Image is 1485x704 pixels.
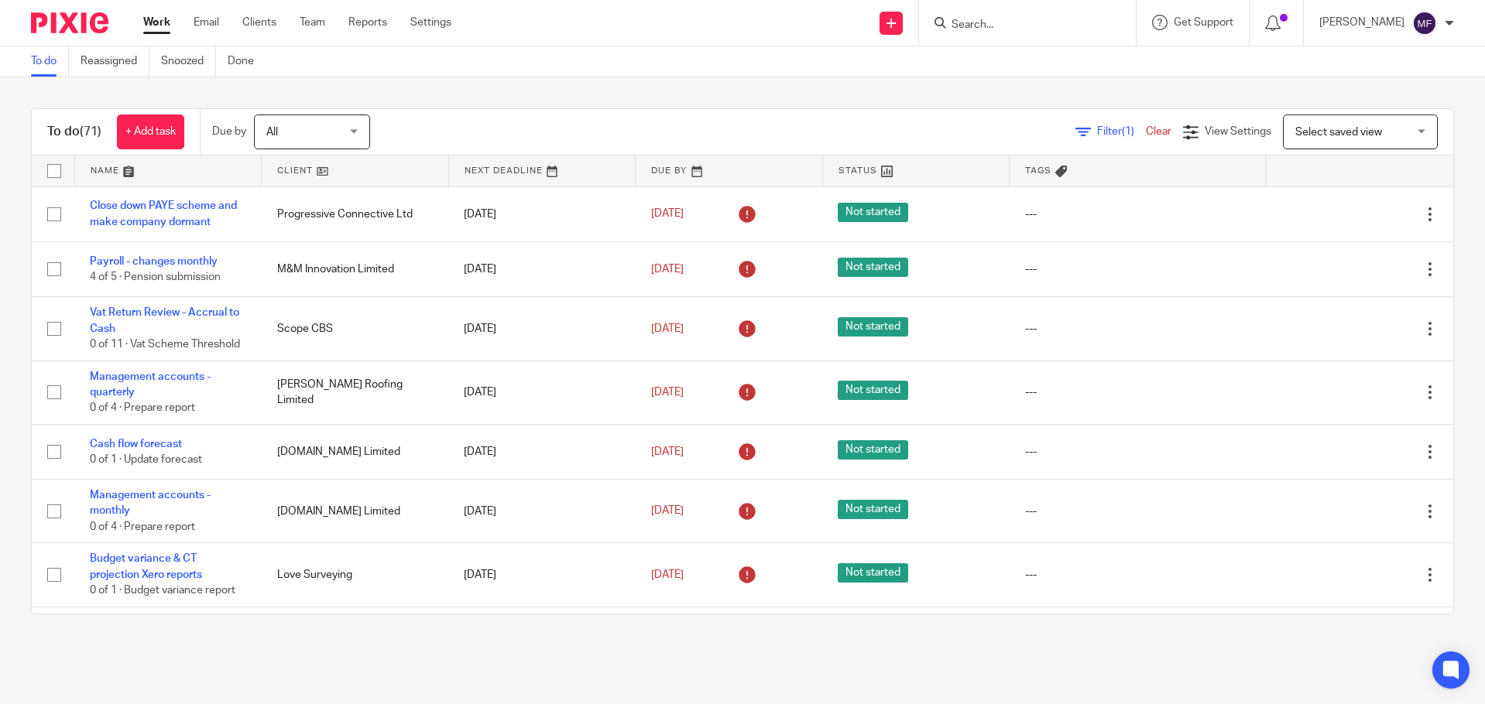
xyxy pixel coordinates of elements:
img: svg%3E [1412,11,1437,36]
td: [DATE] [448,607,636,661]
span: 0 of 4 · Prepare report [90,521,195,532]
span: 0 of 1 · Budget variance report [90,585,235,596]
td: [PERSON_NAME] Roofing Limited [262,361,449,424]
a: Settings [410,15,451,30]
span: Not started [838,381,908,400]
span: (71) [80,125,101,138]
span: (1) [1122,126,1134,137]
div: --- [1025,567,1250,583]
span: View Settings [1205,126,1271,137]
span: 0 of 4 · Prepare report [90,402,195,413]
span: Not started [838,563,908,583]
span: [DATE] [651,323,684,334]
span: Not started [838,258,908,277]
a: Clear [1146,126,1171,137]
p: [PERSON_NAME] [1319,15,1404,30]
td: M&M Innovation Limited [262,241,449,296]
a: Clients [242,15,276,30]
a: + Add task [117,114,184,149]
span: Select saved view [1295,127,1382,138]
a: To do [31,46,69,77]
td: Scope CBS [262,297,449,361]
a: Management accounts - quarterly [90,371,211,398]
td: [DATE] [448,186,636,241]
a: Payroll - changes monthly [90,256,218,267]
td: [DOMAIN_NAME] Limited [262,480,449,543]
td: [DATE] [448,480,636,543]
span: [DATE] [651,209,684,220]
a: Team [300,15,325,30]
div: --- [1025,207,1250,222]
td: [DATE] [448,297,636,361]
div: --- [1025,444,1250,460]
td: [DATE] [448,543,636,607]
div: --- [1025,261,1250,277]
td: Curevita Care Ltd [262,607,449,661]
a: Cash flow forecast [90,439,182,449]
span: [DATE] [651,506,684,517]
span: Filter [1097,126,1146,137]
span: Get Support [1174,17,1233,28]
td: Progressive Connective Ltd [262,186,449,241]
span: Not started [838,440,908,460]
td: [DATE] [448,361,636,424]
span: [DATE] [651,446,684,457]
span: [DATE] [651,264,684,275]
a: Reassigned [81,46,149,77]
h1: To do [47,124,101,140]
td: [DOMAIN_NAME] Limited [262,424,449,479]
p: Due by [212,124,246,139]
span: All [266,127,278,138]
a: Close down PAYE scheme and make company dormant [90,200,237,227]
span: [DATE] [651,387,684,398]
span: 4 of 5 · Pension submission [90,272,221,282]
a: Done [228,46,266,77]
img: Pixie [31,12,108,33]
a: Email [194,15,219,30]
span: Not started [838,317,908,337]
td: [DATE] [448,241,636,296]
div: --- [1025,504,1250,519]
div: --- [1025,384,1250,400]
a: Vat Return Review - Accrual to Cash [90,307,239,333]
span: Not started [838,500,908,519]
a: Management accounts - monthly [90,490,211,516]
td: Love Surveying [262,543,449,607]
a: Reports [348,15,387,30]
a: Budget variance & CT projection Xero reports [90,553,202,579]
span: 0 of 11 · Vat Scheme Threshold [90,339,240,350]
a: Snoozed [161,46,216,77]
td: [DATE] [448,424,636,479]
span: [DATE] [651,569,684,580]
a: Work [143,15,170,30]
span: 0 of 1 · Update forecast [90,454,202,465]
input: Search [950,19,1089,32]
div: --- [1025,321,1250,337]
span: Not started [838,203,908,222]
span: Tags [1025,166,1051,175]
